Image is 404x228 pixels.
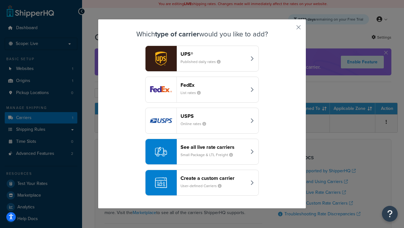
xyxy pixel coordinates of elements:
button: See all live rate carriersSmall Package & LTL Freight [145,139,259,165]
button: usps logoUSPSOnline rates [145,108,259,134]
button: Open Resource Center [382,206,398,222]
header: FedEx [181,82,247,88]
strong: type of carrier [155,29,199,39]
small: List rates [181,90,206,96]
header: UPS® [181,51,247,57]
header: See all live rate carriers [181,144,247,150]
small: Online rates [181,121,211,127]
button: fedEx logoFedExList rates [145,77,259,103]
button: Create a custom carrierUser-defined Carriers [145,170,259,196]
img: usps logo [146,108,176,133]
header: Create a custom carrier [181,175,247,181]
small: Small Package & LTL Freight [181,152,238,158]
img: fedEx logo [146,77,176,102]
small: User-defined Carriers [181,183,227,189]
img: icon-carrier-custom-c93b8a24.svg [155,177,167,189]
small: Published daily rates [181,59,226,65]
button: ups logoUPS®Published daily rates [145,46,259,72]
h3: Which would you like to add? [114,30,290,38]
img: icon-carrier-liverate-becf4550.svg [155,146,167,158]
img: ups logo [146,46,176,71]
header: USPS [181,113,247,119]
